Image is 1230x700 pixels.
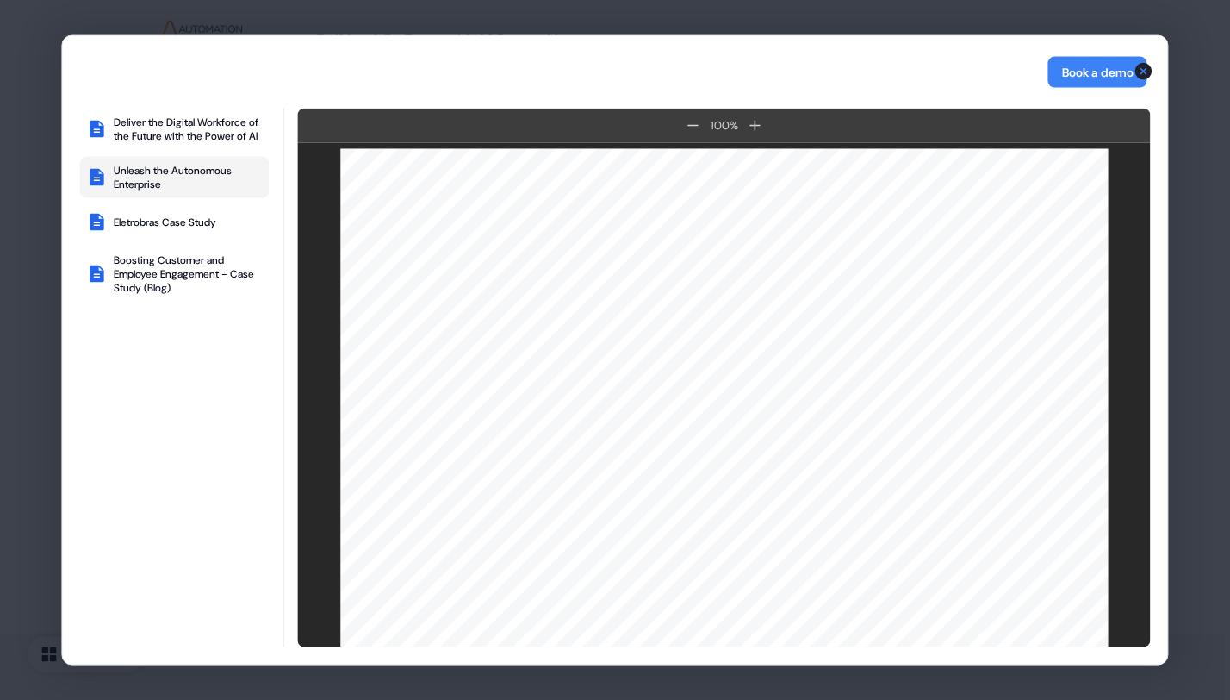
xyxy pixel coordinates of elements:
div: Deliver the Digital Workforce of the Future with the Power of AI [114,116,262,143]
div: Unleash the Autonomous Enterprise [114,164,262,191]
button: Boosting Customer and Employee Engagement - Case Study (Blog) [79,247,269,302]
button: Deliver the Digital Workforce of the Future with the Power of AI [79,109,269,150]
div: 100 % [707,117,742,134]
div: Eletrobras Case Study [114,216,216,229]
button: Book a demo [1048,57,1147,88]
div: Boosting Customer and Employee Engagement - Case Study (Blog) [114,253,262,295]
button: Unleash the Autonomous Enterprise [79,157,269,198]
button: Eletrobras Case Study [79,205,269,240]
